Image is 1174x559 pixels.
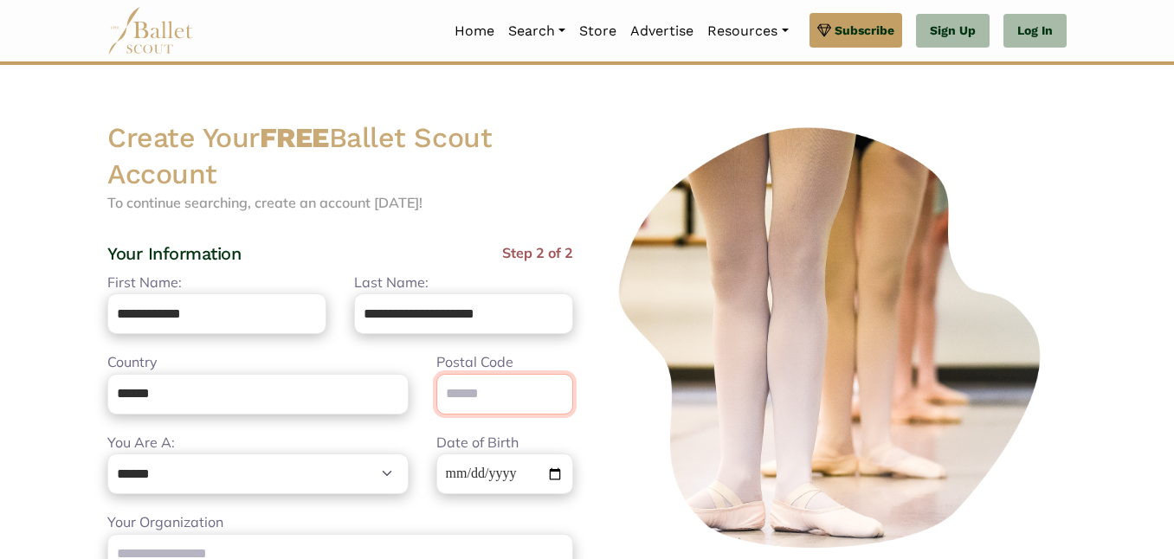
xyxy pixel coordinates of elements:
label: Country [107,351,158,374]
label: Postal Code [436,351,513,374]
label: Last Name: [354,272,429,294]
a: Store [572,13,623,49]
span: Step 2 of 2 [502,242,573,272]
label: You Are A: [107,432,175,454]
h2: Create Your Ballet Scout Account [107,120,573,192]
a: Home [448,13,501,49]
a: Log In [1003,14,1067,48]
h4: Your Information [107,242,241,265]
a: Sign Up [916,14,990,48]
a: Subscribe [810,13,902,48]
strong: FREE [260,121,329,154]
span: To continue searching, create an account [DATE]! [107,194,423,211]
label: First Name: [107,272,182,294]
img: gem.svg [817,21,831,40]
img: ballerinas [601,120,1067,556]
a: Advertise [623,13,700,49]
label: Your Organization [107,511,223,534]
span: Subscribe [835,21,894,40]
label: Date of Birth [436,432,519,454]
a: Search [501,13,572,49]
a: Resources [700,13,795,49]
